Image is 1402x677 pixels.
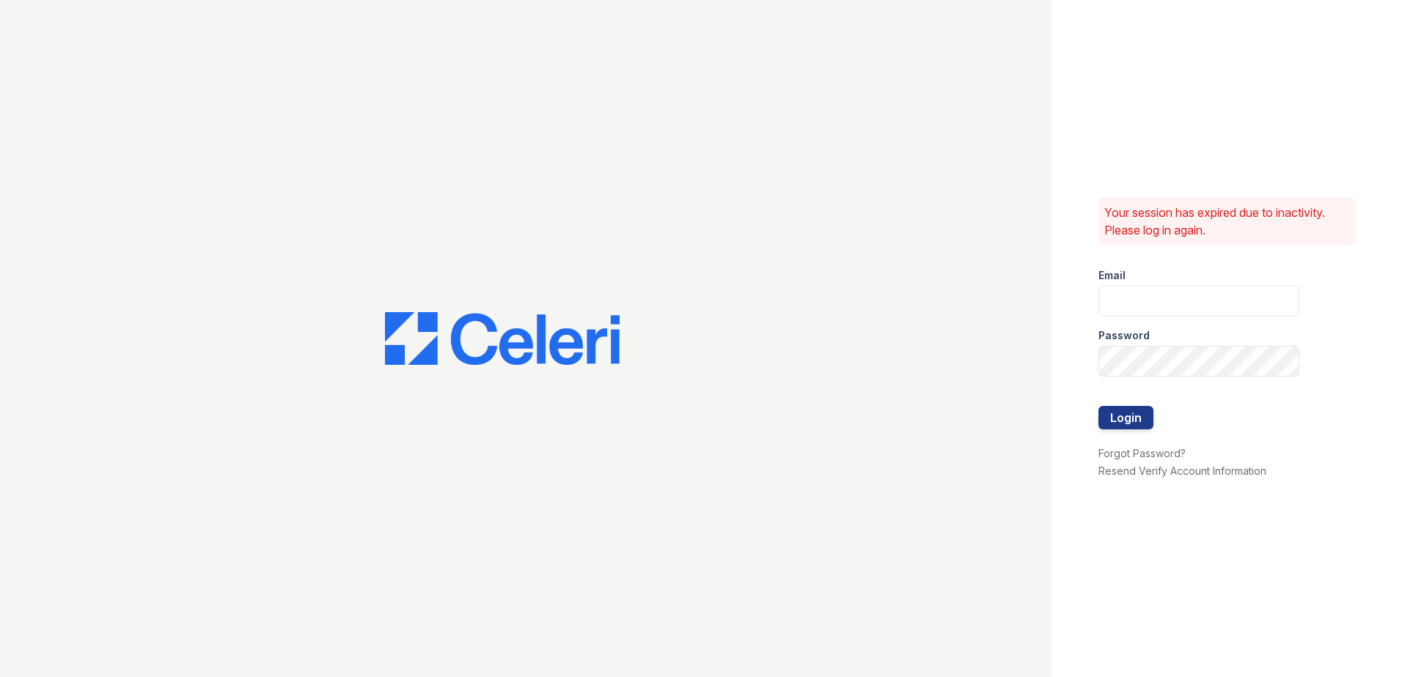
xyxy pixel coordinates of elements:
[1098,268,1126,283] label: Email
[1104,204,1349,239] p: Your session has expired due to inactivity. Please log in again.
[1098,465,1266,477] a: Resend Verify Account Information
[1098,447,1186,459] a: Forgot Password?
[1098,328,1150,343] label: Password
[1098,406,1153,429] button: Login
[385,312,620,365] img: CE_Logo_Blue-a8612792a0a2168367f1c8372b55b34899dd931a85d93a1a3d3e32e68fde9ad4.png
